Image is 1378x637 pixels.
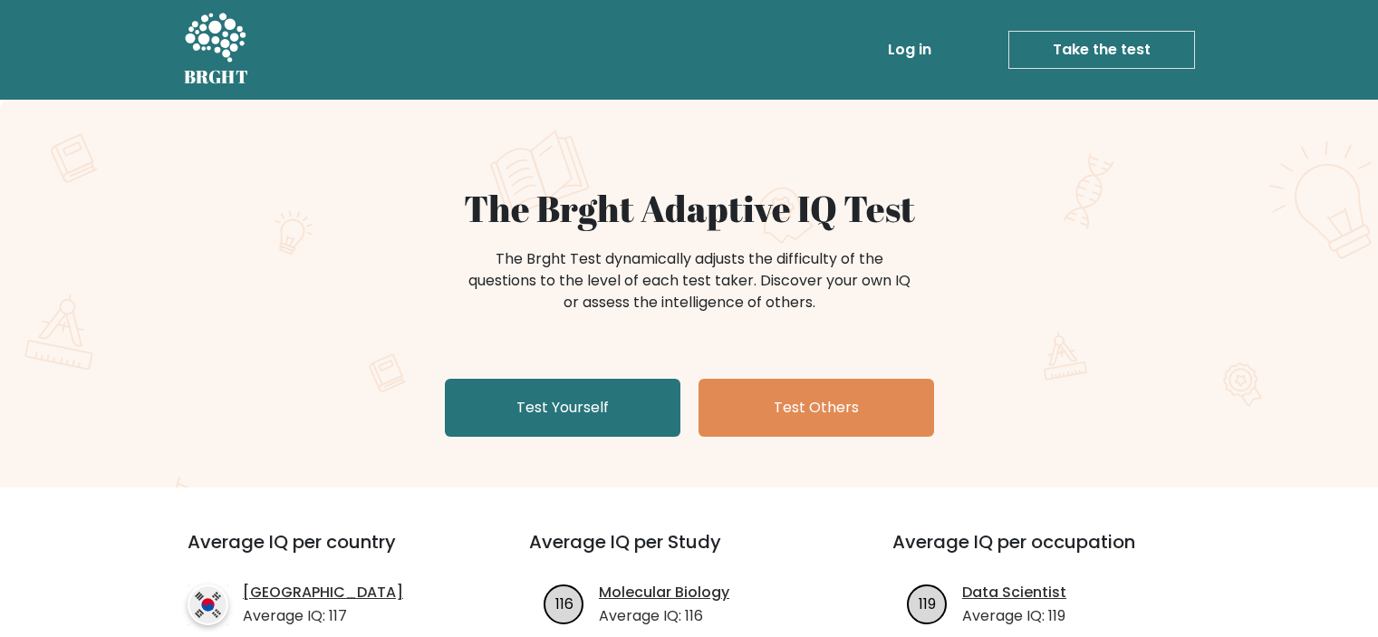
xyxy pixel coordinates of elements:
[188,584,228,625] img: country
[184,7,249,92] a: BRGHT
[529,531,849,574] h3: Average IQ per Study
[892,531,1212,574] h3: Average IQ per occupation
[962,605,1066,627] p: Average IQ: 119
[599,582,729,603] a: Molecular Biology
[188,531,464,574] h3: Average IQ per country
[247,187,1132,230] h1: The Brght Adaptive IQ Test
[699,379,934,437] a: Test Others
[962,582,1066,603] a: Data Scientist
[555,593,573,613] text: 116
[463,248,916,314] div: The Brght Test dynamically adjusts the difficulty of the questions to the level of each test take...
[243,605,403,627] p: Average IQ: 117
[184,66,249,88] h5: BRGHT
[599,605,729,627] p: Average IQ: 116
[919,593,936,613] text: 119
[445,379,680,437] a: Test Yourself
[881,32,939,68] a: Log in
[243,582,403,603] a: [GEOGRAPHIC_DATA]
[1008,31,1195,69] a: Take the test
